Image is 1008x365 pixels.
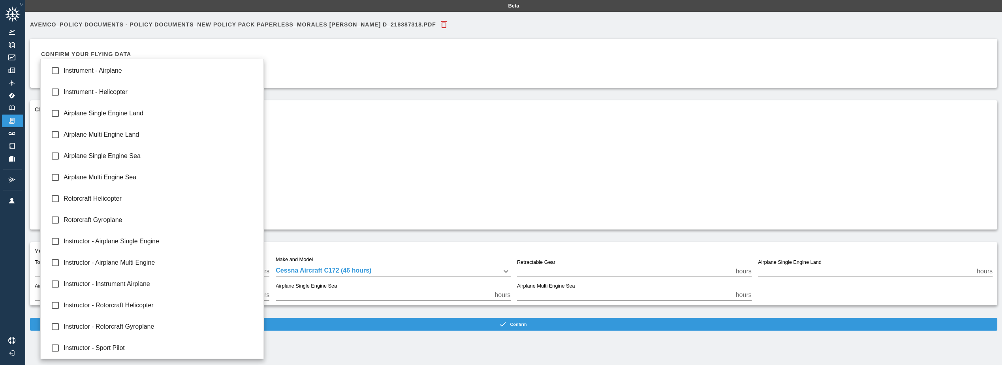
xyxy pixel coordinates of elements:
span: Instructor - Airplane Single Engine [64,237,257,246]
span: Instrument - Helicopter [64,87,257,97]
span: Airplane Multi Engine Sea [64,173,257,182]
span: Instrument - Airplane [64,66,257,75]
span: Airplane Single Engine Land [64,109,257,118]
span: Instructor - Sport Pilot [64,343,257,353]
span: Rotorcraft Gyroplane [64,215,257,225]
span: Airplane Single Engine Sea [64,151,257,161]
span: Rotorcraft Helicopter [64,194,257,203]
span: Instructor - Rotorcraft Gyroplane [64,322,257,331]
span: Instructor - Instrument Airplane [64,279,257,289]
span: Instructor - Airplane Multi Engine [64,258,257,267]
span: Airplane Multi Engine Land [64,130,257,139]
span: Instructor - Rotorcraft Helicopter [64,301,257,310]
